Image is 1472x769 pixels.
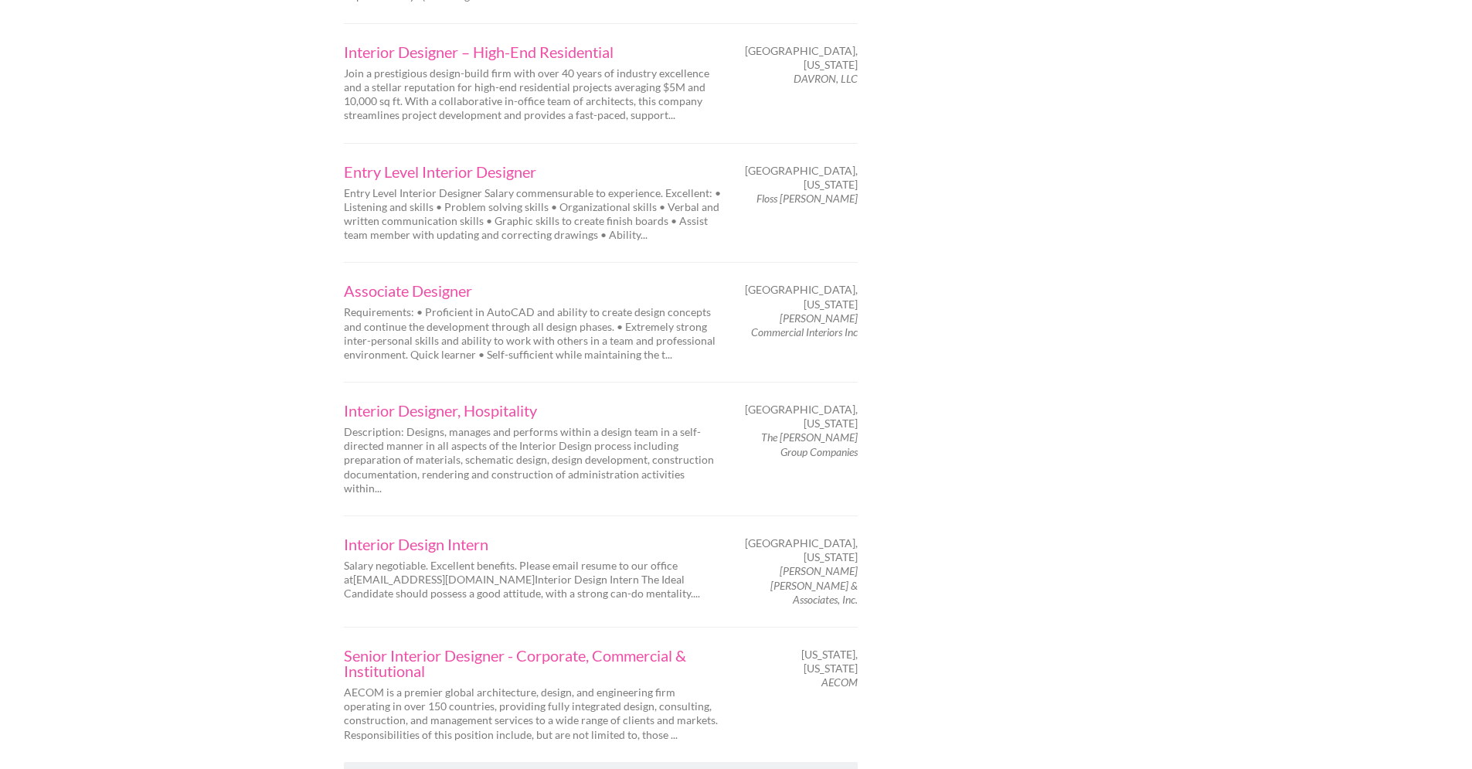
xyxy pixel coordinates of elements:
[344,164,722,179] a: Entry Level Interior Designer
[745,403,858,430] span: [GEOGRAPHIC_DATA], [US_STATE]
[751,311,858,339] em: [PERSON_NAME] Commercial Interiors Inc
[344,186,722,243] p: Entry Level Interior Designer Salary commensurable to experience. Excellent: • Listening and skil...
[344,283,722,298] a: Associate Designer
[745,283,858,311] span: [GEOGRAPHIC_DATA], [US_STATE]
[344,403,722,418] a: Interior Designer, Hospitality
[344,44,722,60] a: Interior Designer – High-End Residential
[745,536,858,564] span: [GEOGRAPHIC_DATA], [US_STATE]
[344,66,722,123] p: Join a prestigious design-build firm with over 40 years of industry excellence and a stellar repu...
[756,192,858,205] em: Floss [PERSON_NAME]
[750,648,858,675] span: [US_STATE], [US_STATE]
[344,559,722,601] p: Salary negotiable. Excellent benefits. Please email resume to our office at [EMAIL_ADDRESS][DOMAI...
[761,430,858,458] em: The [PERSON_NAME] Group Companies
[821,675,858,689] em: AECOM
[344,305,722,362] p: Requirements: • Proficient in AutoCAD and ability to create design concepts and continue the deve...
[344,536,722,552] a: Interior Design Intern
[344,686,722,742] p: AECOM is a premier global architecture, design, and engineering firm operating in over 150 countr...
[770,564,858,605] em: [PERSON_NAME] [PERSON_NAME] & Associates, Inc.
[344,425,722,495] p: Description: Designs, manages and performs within a design team in a self-directed manner in all ...
[344,648,722,679] a: Senior Interior Designer - Corporate, Commercial & Institutional
[745,164,858,192] span: [GEOGRAPHIC_DATA], [US_STATE]
[794,72,858,85] em: DAVRON, LLC
[745,44,858,72] span: [GEOGRAPHIC_DATA], [US_STATE]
